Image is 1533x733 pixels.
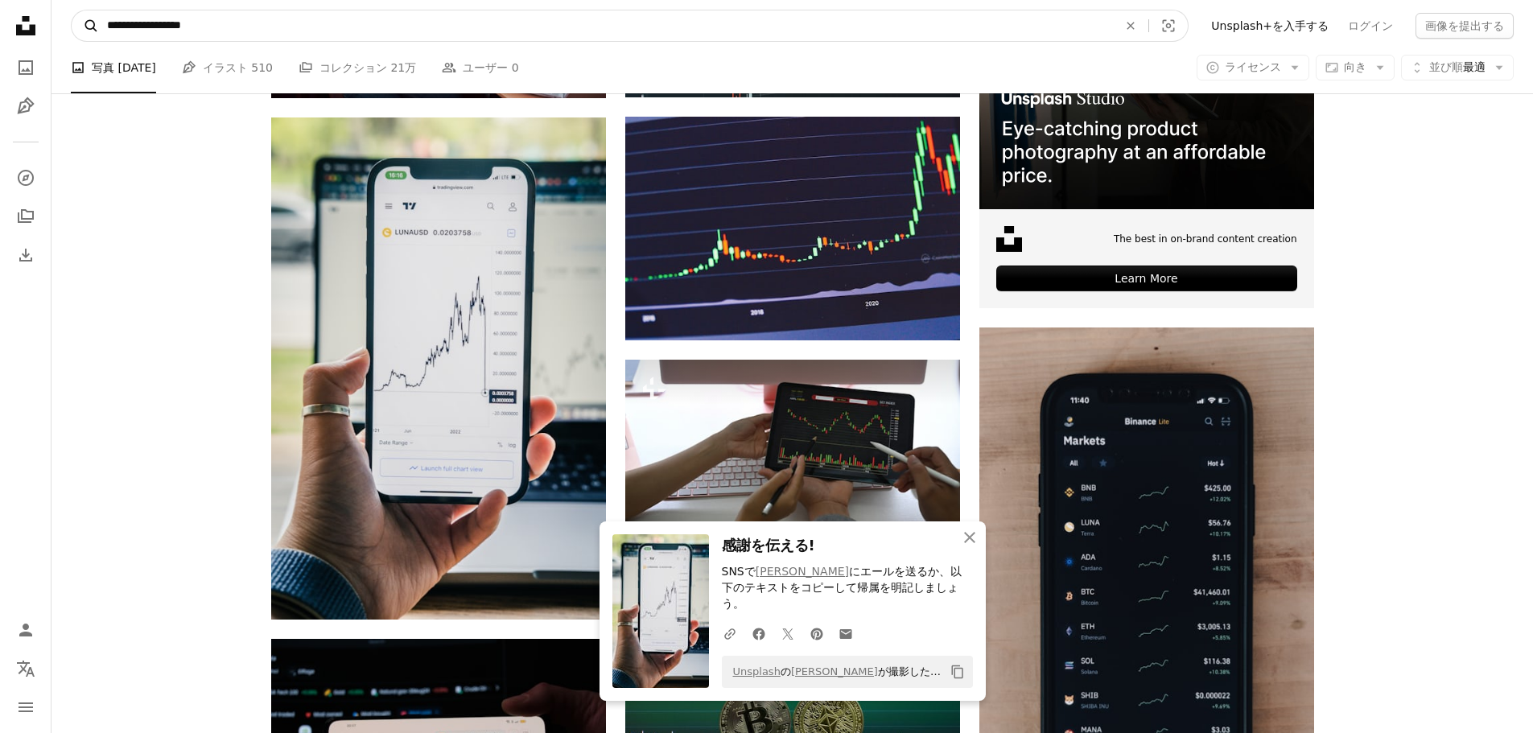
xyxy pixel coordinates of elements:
[10,200,42,233] a: コレクション
[756,565,849,578] a: [PERSON_NAME]
[1113,10,1148,41] button: 全てクリア
[10,614,42,646] a: ログイン / 登録する
[1316,55,1395,80] button: 向き
[10,51,42,84] a: 写真
[1225,60,1281,73] span: ライセンス
[10,90,42,122] a: イラスト
[271,361,606,376] a: グラフィカルユーザーインターフェイス、テキスト、アプリケーション、チーム
[71,10,1189,42] form: サイト内でビジュアルを探す
[722,534,973,558] h3: 感謝を伝える!
[10,162,42,194] a: 探す
[1429,60,1486,76] span: 最適
[944,658,971,686] button: クリップボードにコピーする
[10,653,42,685] button: 言語
[1149,10,1188,41] button: ビジュアル検索
[625,463,960,478] a: デジタルタブレットで株価チャートデータを分析しているビジネスパーソン。
[1416,13,1514,39] button: 画像を提出する
[625,221,960,236] a: チャートが表示されたコンピューター画面
[390,59,416,76] span: 21万
[1429,60,1463,73] span: 並び順
[996,266,1297,291] div: Learn More
[733,665,781,677] a: Unsplash
[1338,13,1403,39] a: ログイン
[1401,55,1514,80] button: 並び順最適
[1201,13,1338,39] a: Unsplash+を入手する
[625,360,960,583] img: デジタルタブレットで株価チャートデータを分析しているビジネスパーソン。
[1344,60,1366,73] span: 向き
[1114,233,1297,246] span: The best in on-brand content creation
[10,691,42,723] button: メニュー
[251,59,273,76] span: 510
[802,617,831,649] a: Pinterestでシェアする
[299,42,416,93] a: コレクション 21万
[1197,55,1309,80] button: ライセンス
[773,617,802,649] a: Twitterでシェアする
[182,42,273,93] a: イラスト 510
[725,659,944,685] span: の が撮影した写真
[831,617,860,649] a: Eメールでシェアする
[10,239,42,271] a: ダウンロード履歴
[442,42,518,93] a: ユーザー 0
[512,59,519,76] span: 0
[72,10,99,41] button: Unsplashで検索する
[996,226,1022,252] img: file-1631678316303-ed18b8b5cb9cimage
[625,700,960,714] a: Webサイト
[625,117,960,340] img: チャートが表示されたコンピューター画面
[722,564,973,612] p: SNSで にエールを送るか、以下のテキストをコピーして帰属を明記しましょう。
[979,570,1314,585] a: 画面に市場を表示する携帯電話
[791,665,878,677] a: [PERSON_NAME]
[10,10,42,45] a: ホーム — Unsplash
[271,117,606,620] img: グラフィカルユーザーインターフェイス、テキスト、アプリケーション、チーム
[744,617,773,649] a: Facebookでシェアする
